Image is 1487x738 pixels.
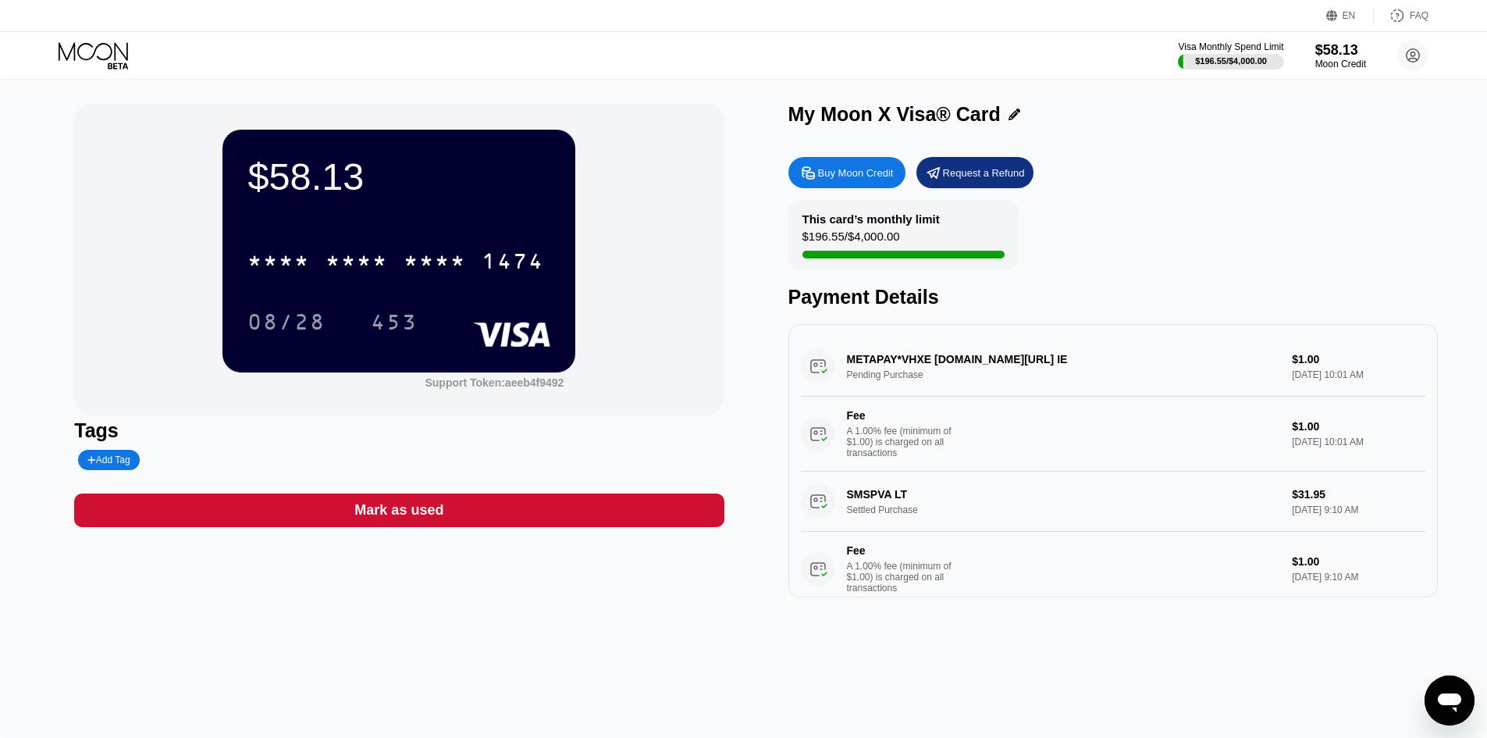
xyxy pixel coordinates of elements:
div: $58.13 [247,155,550,198]
div: Visa Monthly Spend Limit [1178,41,1283,52]
div: Tags [74,419,724,442]
div: Mark as used [354,501,443,519]
div: $58.13Moon Credit [1315,42,1366,70]
div: [DATE] 10:01 AM [1292,437,1425,447]
div: FeeA 1.00% fee (minimum of $1.00) is charged on all transactions$1.00[DATE] 10:01 AM [801,397,1425,472]
div: Add Tag [87,455,130,465]
div: Request a Refund [916,157,1033,188]
div: FAQ [1410,10,1428,21]
div: My Moon X Visa® Card [788,103,1001,126]
div: This card’s monthly limit [802,212,940,226]
div: Visa Monthly Spend Limit$196.55/$4,000.00 [1178,41,1283,70]
div: FAQ [1374,8,1428,23]
div: Support Token:aeeb4f9492 [425,376,564,389]
div: 453 [371,312,418,337]
div: $1.00 [1292,420,1425,433]
div: 1474 [482,251,544,276]
div: Mark as used [74,494,724,527]
iframe: Button to launch messaging window [1425,676,1475,726]
div: Buy Moon Credit [818,166,894,180]
div: $58.13 [1315,42,1366,59]
div: 08/28 [236,302,337,341]
div: Moon Credit [1315,59,1366,70]
div: FeeA 1.00% fee (minimum of $1.00) is charged on all transactions$1.00[DATE] 9:10 AM [801,532,1425,607]
div: Support Token: aeeb4f9492 [425,376,564,389]
div: [DATE] 9:10 AM [1292,572,1425,583]
div: A 1.00% fee (minimum of $1.00) is charged on all transactions [847,561,964,594]
div: $196.55 / $4,000.00 [802,230,900,251]
div: EN [1326,8,1374,23]
div: Add Tag [78,450,139,470]
div: Payment Details [788,286,1438,308]
div: A 1.00% fee (minimum of $1.00) is charged on all transactions [847,426,964,458]
div: Fee [847,409,956,422]
div: EN [1343,10,1356,21]
div: $196.55 / $4,000.00 [1195,56,1267,66]
div: Buy Moon Credit [788,157,905,188]
div: $1.00 [1292,555,1425,568]
div: Fee [847,544,956,557]
div: Request a Refund [943,166,1025,180]
div: 453 [359,302,429,341]
div: 08/28 [247,312,326,337]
